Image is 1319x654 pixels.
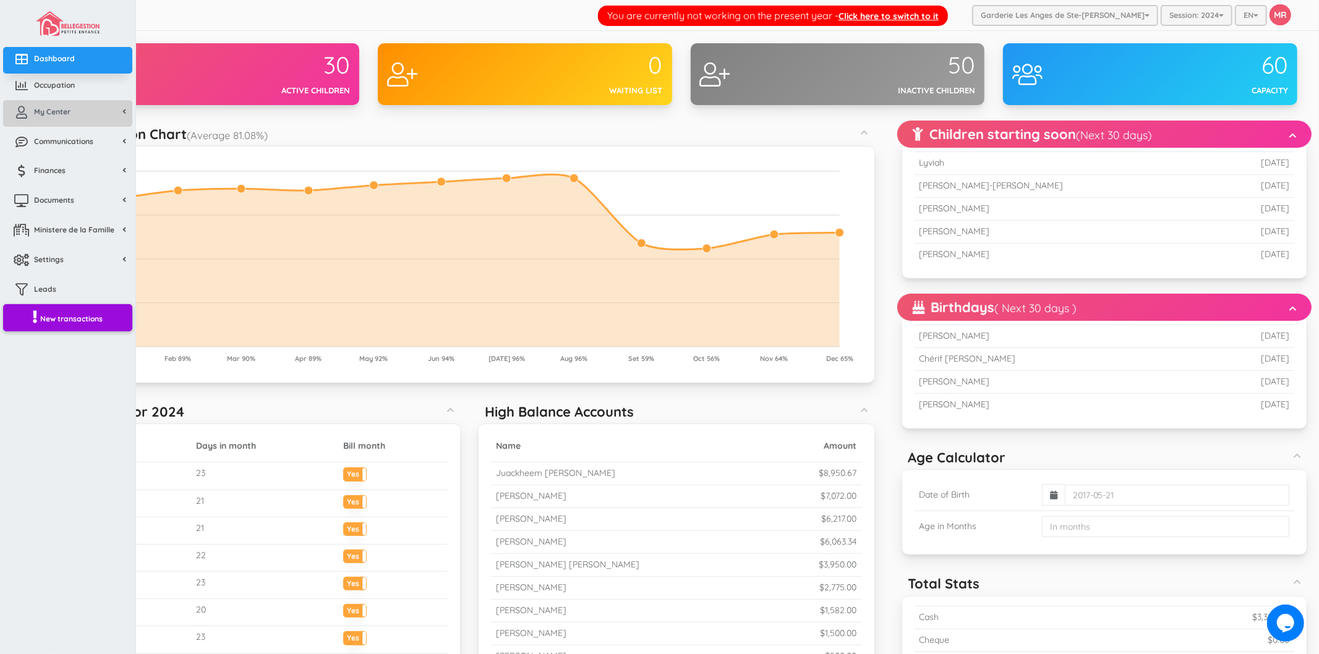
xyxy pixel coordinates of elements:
td: [PERSON_NAME] [915,325,1194,348]
a: Ministere de la Famille [3,218,132,245]
span: Communications [34,136,93,147]
div: 50 [837,53,975,79]
td: [DATE] [1219,244,1294,266]
td: [PERSON_NAME] [915,244,1219,266]
h5: Total Stats [908,576,980,591]
td: 21 [191,490,338,517]
tspan: Dec 65% [826,354,853,363]
td: [DATE] [1219,198,1294,221]
h5: Amount [779,441,857,451]
h5: High Balance Accounts [485,404,634,419]
tspan: Mar 90% [227,354,255,363]
td: [DATE] [1219,175,1294,198]
span: Settings [34,254,64,265]
span: Finances [34,165,66,176]
h5: Children starting soon [913,127,1152,142]
span: Ministere de la Famille [34,224,114,235]
a: Communications [3,130,132,156]
small: [PERSON_NAME] [496,605,566,616]
h5: Days in month [196,441,333,451]
a: Documents [3,189,132,215]
a: Leads [3,278,132,304]
small: [PERSON_NAME] [496,490,566,501]
label: Yes [344,550,366,559]
small: (Next 30 days) [1076,128,1152,142]
td: Cheque [915,629,1093,652]
label: Yes [344,468,366,477]
small: $8,950.67 [819,467,857,478]
small: $2,775.00 [820,582,857,593]
span: Documents [34,195,74,205]
td: [DATE] [1193,348,1294,371]
td: [PERSON_NAME]-[PERSON_NAME] [915,175,1219,198]
span: Occupation [34,80,75,90]
small: [PERSON_NAME] [496,627,566,639]
small: [PERSON_NAME] [PERSON_NAME] [496,559,639,570]
small: [PERSON_NAME] [496,513,566,524]
tspan: [DATE] 96% [489,354,525,363]
small: $7,072.00 [821,490,857,501]
tspan: Set 59% [628,354,654,363]
td: Chérif [PERSON_NAME] [915,348,1194,371]
tspan: Nov 64% [760,354,788,363]
div: 60 [1150,53,1288,79]
tspan: Feb 89% [164,354,191,363]
td: [DATE] [1193,371,1294,394]
div: 30 [212,53,350,79]
small: $1,500.00 [821,627,857,639]
a: Dashboard [3,47,132,74]
small: ( Next 30 days ) [994,301,1077,315]
label: Yes [344,632,366,641]
tspan: Jun 94% [428,354,455,363]
small: $1,582.00 [821,605,857,616]
img: image [36,11,99,36]
small: Juackheem [PERSON_NAME] [496,467,615,478]
a: Settings [3,248,132,274]
small: [PERSON_NAME] [496,536,566,547]
span: New transactions [40,313,103,324]
span: My Center [34,106,70,117]
label: Yes [344,496,366,505]
div: Inactive children [837,85,975,96]
tspan: Apr 89% [295,354,322,363]
a: Occupation [3,74,132,100]
td: [PERSON_NAME] [915,371,1194,394]
td: Lyviah [915,152,1219,175]
label: Yes [344,605,366,614]
td: 23 [191,462,338,490]
small: $6,063.34 [821,536,857,547]
h5: Occupation Chart [71,127,268,142]
small: [PERSON_NAME] [496,582,566,593]
td: [PERSON_NAME] [915,198,1219,221]
div: 0 [525,53,663,79]
label: Yes [344,577,366,587]
td: 23 [191,572,338,599]
a: My Center [3,100,132,127]
a: Finances [3,159,132,185]
iframe: chat widget [1267,605,1307,642]
span: Dashboard [34,53,75,64]
small: $3,950.00 [819,559,857,570]
td: Date of Birth [915,479,1037,511]
label: Yes [344,523,366,532]
td: 23 [191,626,338,653]
td: [DATE] [1219,221,1294,244]
td: [DATE] [1193,394,1294,416]
div: Waiting list [525,85,663,96]
td: [DATE] [1219,152,1294,175]
a: New transactions [3,304,132,332]
td: 22 [191,544,338,571]
tspan: May 92% [359,354,388,363]
td: 21 [191,517,338,544]
h5: Bill month [343,441,443,451]
td: Age in Months [915,511,1037,543]
small: $6,217.00 [822,513,857,524]
h5: Name [496,441,769,451]
tspan: Oct 56% [693,354,720,363]
td: 20 [191,599,338,626]
input: 2017-05-21 [1065,485,1289,506]
div: Active children [212,85,350,96]
td: Cash [915,606,1093,629]
td: [DATE] [1193,325,1294,348]
td: $3,385.00 [1092,606,1294,629]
